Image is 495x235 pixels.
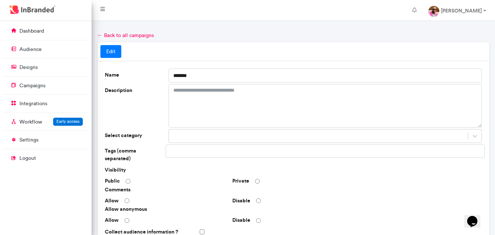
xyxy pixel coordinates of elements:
[19,100,47,107] p: integrations
[428,6,439,17] img: profile dp
[105,217,119,224] label: Allow
[3,78,89,92] a: campaigns
[102,129,166,143] label: Select category
[97,32,154,38] a: ← Back to all campaigns
[19,136,38,144] p: settings
[100,45,121,58] a: Edit
[3,115,89,129] a: WorkflowEarly access
[19,118,42,126] p: Workflow
[3,24,89,38] a: dashboard
[3,133,89,147] a: settings
[232,217,250,224] label: Disable
[232,177,249,185] label: Private
[232,197,250,205] label: Disable
[3,60,89,74] a: designs
[3,42,89,56] a: audience
[105,177,120,185] label: Public
[3,96,89,110] a: integrations
[19,82,45,89] p: campaigns
[441,7,482,14] strong: [PERSON_NAME]
[102,206,229,213] span: Allow anonymous
[102,166,229,174] span: Visibility
[422,3,492,18] a: [PERSON_NAME]
[105,197,119,205] label: Allow
[102,186,229,194] span: Comments
[102,84,166,128] label: Description
[56,119,80,124] span: Early access
[464,206,488,228] iframe: chat widget
[19,46,42,53] p: audience
[19,155,36,162] p: logout
[19,27,44,35] p: dashboard
[102,144,166,165] label: Tags (comma separated)
[102,69,166,82] label: Name
[19,64,38,71] p: designs
[8,4,57,16] img: InBranded Logo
